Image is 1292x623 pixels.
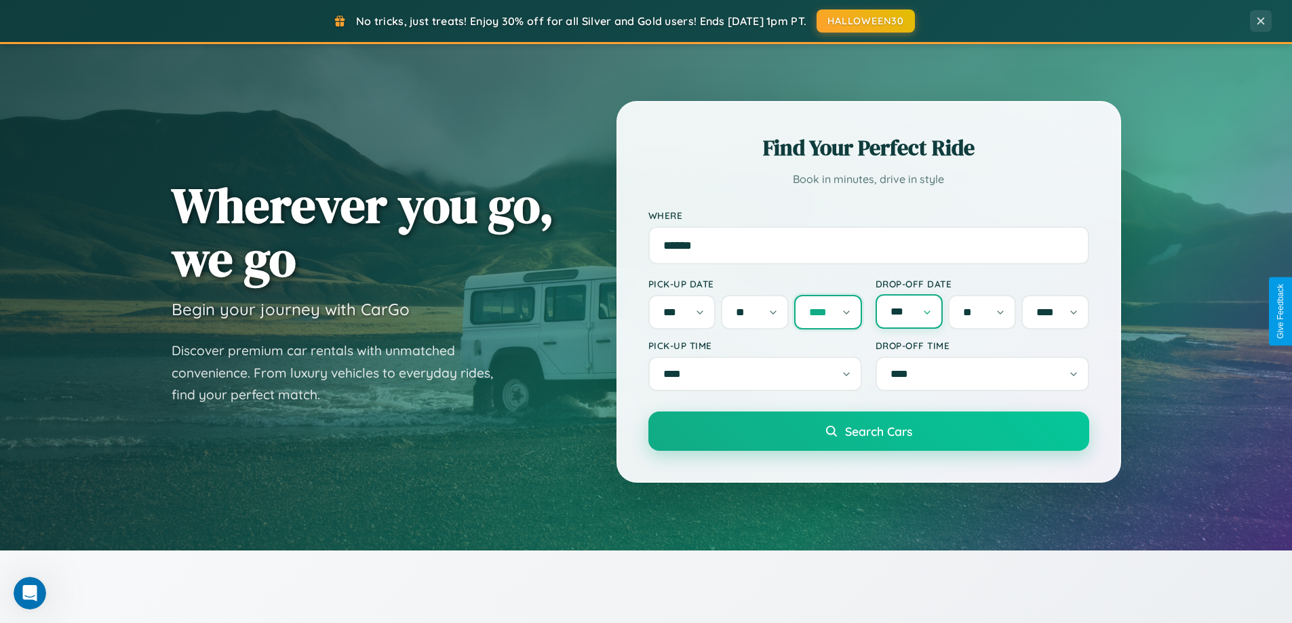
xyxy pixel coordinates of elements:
[845,424,912,439] span: Search Cars
[172,178,554,285] h1: Wherever you go, we go
[356,14,806,28] span: No tricks, just treats! Enjoy 30% off for all Silver and Gold users! Ends [DATE] 1pm PT.
[876,340,1089,351] label: Drop-off Time
[648,209,1089,221] label: Where
[817,9,915,33] button: HALLOWEEN30
[876,278,1089,289] label: Drop-off Date
[172,340,511,406] p: Discover premium car rentals with unmatched convenience. From luxury vehicles to everyday rides, ...
[648,278,862,289] label: Pick-up Date
[648,133,1089,163] h2: Find Your Perfect Ride
[648,411,1089,451] button: Search Cars
[648,340,862,351] label: Pick-up Time
[172,299,410,319] h3: Begin your journey with CarGo
[14,577,46,609] iframe: Intercom live chat
[1276,284,1285,339] div: Give Feedback
[648,169,1089,189] p: Book in minutes, drive in style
